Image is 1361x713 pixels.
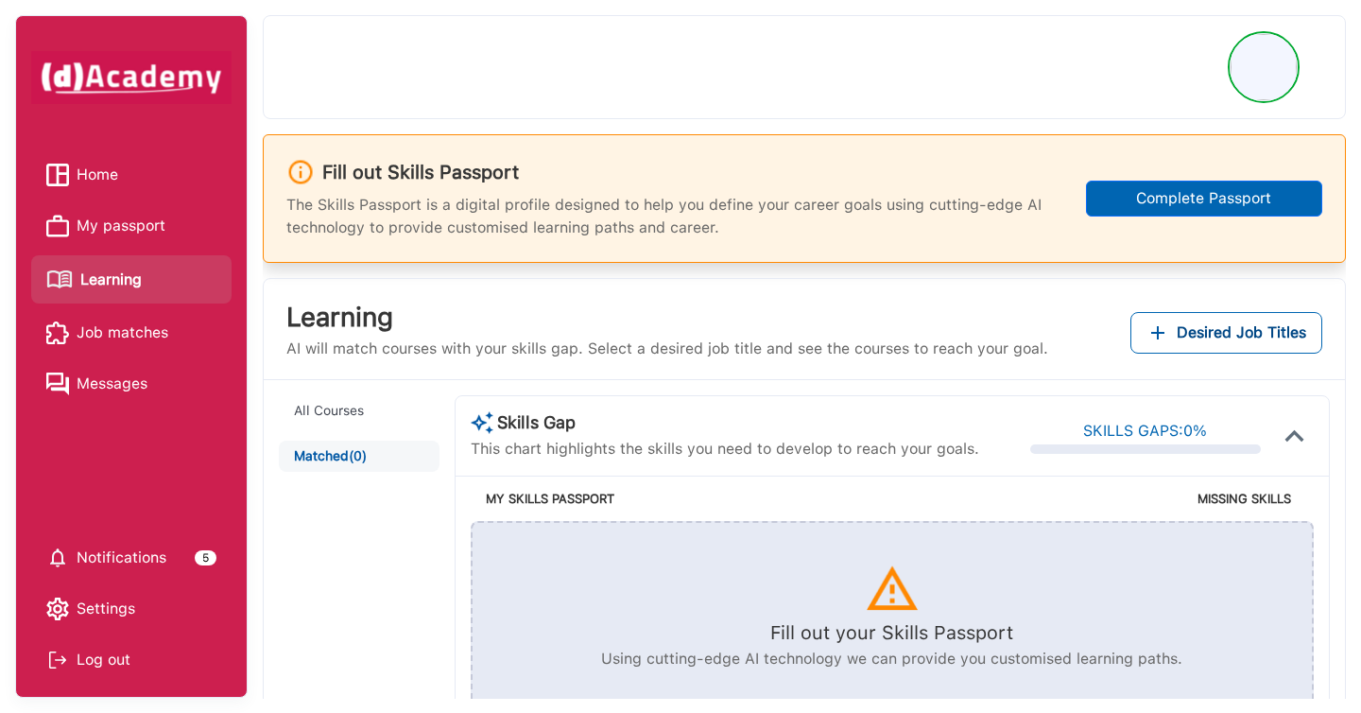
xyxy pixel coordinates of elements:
img: Home icon [46,164,69,186]
img: setting [46,598,69,620]
span: Messages [77,370,147,398]
img: Learning icon [46,263,73,296]
h3: Learning [286,302,1048,334]
div: 5 [195,550,216,565]
p: AI will match courses with your skills gap. Select a desired job title and see the courses to rea... [286,338,1048,360]
h3: Skills Gap [471,411,979,434]
div: Complete Passport [1098,187,1310,210]
span: Job matches [77,319,168,347]
p: This chart highlights the skills you need to develop to reach your goals. [471,438,979,461]
p: The Skills Passport is a digital profile designed to help you define your career goals using cutt... [286,194,1063,239]
h5: MISSING SKILLS [888,492,1291,507]
a: My passport iconMy passport [46,212,216,240]
img: add icon [1146,322,1169,344]
span: Home [77,161,118,189]
span: Settings [77,595,135,623]
button: Add desired job titles [1130,312,1322,354]
h5: Fill out your Skills Passport [770,621,1013,644]
span: My passport [77,212,165,240]
button: All Courses [279,395,439,426]
img: My passport icon [46,215,69,237]
h5: MY SKILLS PASSPORT [486,492,888,507]
img: info [286,158,315,186]
img: icon [1276,417,1314,455]
a: Learning iconLearning [46,263,216,296]
img: Messages icon [46,373,69,395]
img: icon [864,561,921,617]
p: Using cutting-edge AI technology we can provide you customised learning paths. [601,648,1182,670]
a: Job matches iconJob matches [46,319,216,347]
h3: Fill out Skills Passport [322,161,519,183]
a: Home iconHome [46,161,216,189]
span: Desired Job Titles [1177,320,1306,346]
img: dAcademy [31,51,232,104]
img: setting [46,547,69,569]
div: SKILLS GAPS: 0 % [1083,418,1207,444]
span: Notifications [77,544,166,572]
button: Complete Passport [1086,181,1322,217]
img: Job matches icon [46,322,69,344]
img: Profile [1231,34,1297,100]
img: AI Course Suggestion [471,411,493,434]
div: Log out [46,646,216,674]
a: Messages iconMessages [46,370,216,398]
button: Matched(0) [279,441,439,472]
img: Log out [46,649,69,671]
span: Learning [80,266,142,294]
